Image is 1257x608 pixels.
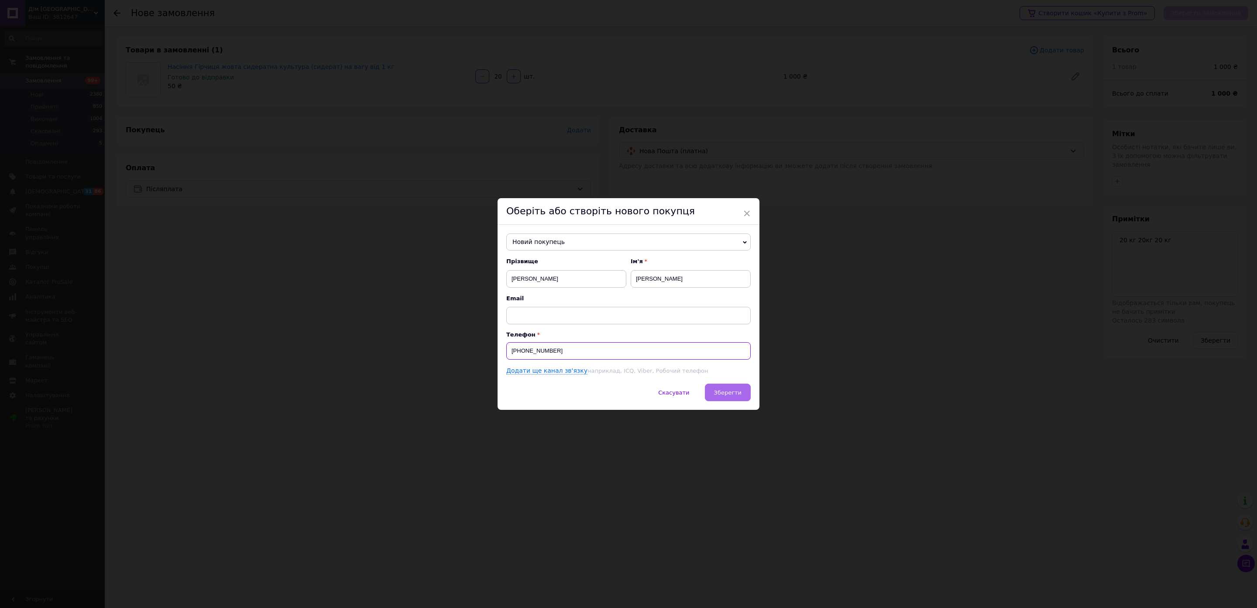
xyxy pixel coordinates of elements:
[506,331,751,338] p: Телефон
[743,206,751,221] span: ×
[506,342,751,360] input: +38 096 0000000
[714,389,742,396] span: Зберегти
[506,367,587,374] a: Додати ще канал зв'язку
[506,270,626,288] input: Наприклад: Іванов
[658,389,689,396] span: Скасувати
[631,270,751,288] input: Наприклад: Іван
[631,258,751,265] span: Ім'я
[587,368,708,374] span: наприклад, ICQ, Viber, Робочий телефон
[506,234,751,251] span: Новий покупець
[506,258,626,265] span: Прізвище
[506,295,751,302] span: Email
[498,198,759,225] div: Оберіть або створіть нового покупця
[649,384,698,401] button: Скасувати
[705,384,751,401] button: Зберегти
